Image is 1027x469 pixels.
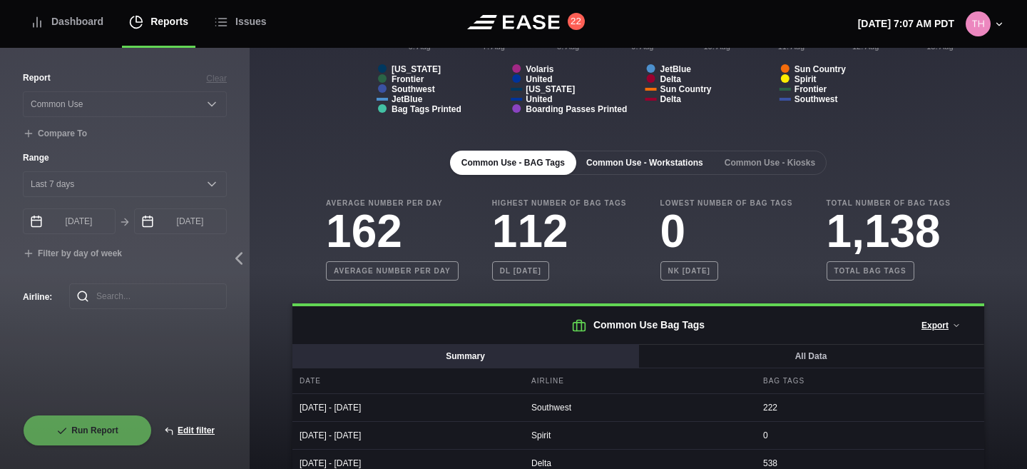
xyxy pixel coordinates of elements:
div: Airline [524,368,752,393]
button: Clear [206,72,227,85]
tspan: Bag Tags Printed [392,104,461,114]
b: DL [DATE] [492,261,549,281]
tspan: Boarding Passes Printed [526,104,627,114]
tspan: Volaris [526,64,553,74]
div: 0 [756,422,984,449]
b: Total Number of Bag Tags [827,198,951,208]
tspan: Sun Country [794,64,846,74]
button: Edit filter [152,415,227,446]
tspan: United [526,94,552,104]
h3: 162 [326,208,459,254]
label: Range [23,151,227,164]
b: Highest Number of Bag Tags [492,198,627,208]
b: Total bag tags [827,261,914,281]
button: Common Use - BAG Tags [450,151,576,175]
button: Filter by day of week [23,248,122,260]
input: mm/dd/yyyy [134,208,227,234]
tspan: Sun Country [660,84,712,94]
div: Date [292,368,521,393]
div: Spirit [524,422,752,449]
label: Airline : [23,291,46,303]
label: Report [23,71,51,84]
button: Compare To [23,128,87,140]
button: 22 [568,13,585,30]
button: Summary [292,344,639,368]
tspan: United [526,74,552,84]
tspan: Spirit [794,74,817,84]
h3: 112 [492,208,627,254]
b: Lowest Number of Bag Tags [660,198,793,208]
b: Average number per day [326,261,459,281]
p: [DATE] 7:07 AM PDT [858,16,954,31]
tspan: [US_STATE] [526,84,575,94]
h2: Common Use Bag Tags [292,306,984,344]
input: Search... [69,283,227,309]
b: Average Number Per Day [326,198,459,208]
div: [DATE] - [DATE] [292,422,521,449]
button: Common Use - Workstations [575,151,715,175]
h3: 0 [660,208,793,254]
div: Bag Tags [756,368,984,393]
tspan: JetBlue [660,64,692,74]
tspan: [US_STATE] [392,64,441,74]
button: Export [909,310,973,341]
tspan: Frontier [392,74,424,84]
div: 222 [756,394,984,421]
b: NK [DATE] [660,261,718,281]
input: mm/dd/yyyy [23,208,116,234]
h3: 1,138 [827,208,951,254]
div: [DATE] - [DATE] [292,394,521,421]
button: All Data [638,344,984,368]
tspan: Delta [660,94,682,104]
button: Common Use - Kiosks [713,151,827,175]
tspan: Southwest [392,84,435,94]
tspan: Frontier [794,84,827,94]
tspan: Delta [660,74,682,84]
div: Southwest [524,394,752,421]
tspan: JetBlue [392,94,423,104]
img: 80ca9e2115b408c1dc8c56a444986cd3 [966,11,991,36]
tspan: Southwest [794,94,838,104]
